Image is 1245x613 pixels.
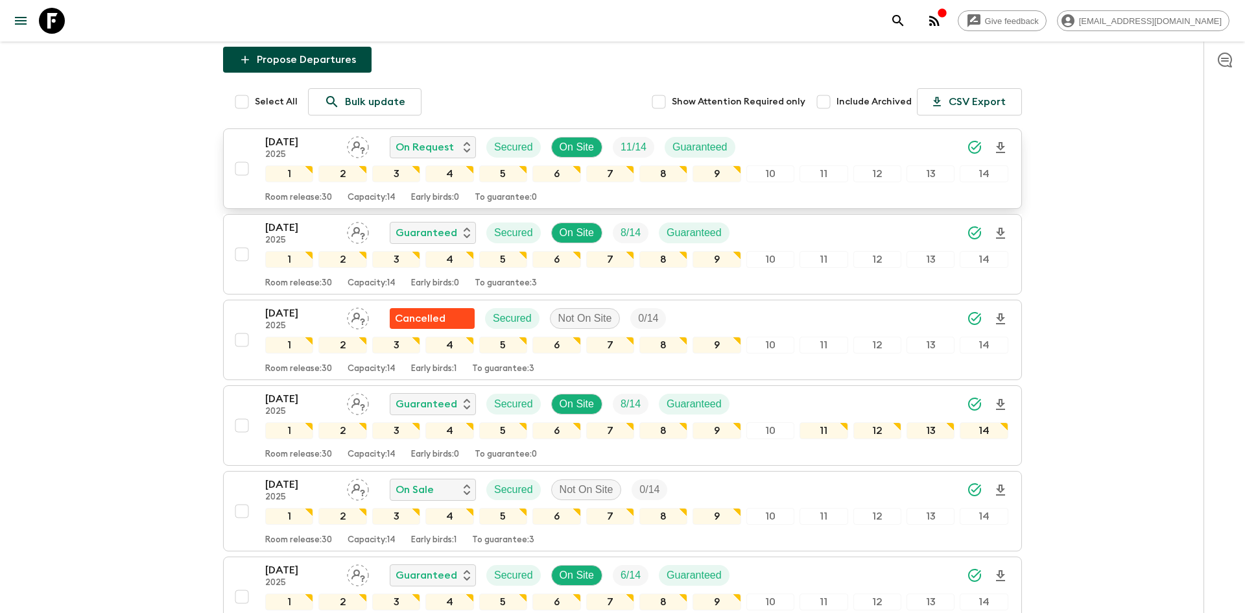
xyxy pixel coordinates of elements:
[639,251,687,268] div: 8
[396,568,457,583] p: Guaranteed
[613,394,648,415] div: Trip Fill
[479,594,527,610] div: 5
[960,508,1008,525] div: 14
[586,251,634,268] div: 7
[560,139,594,155] p: On Site
[746,165,794,182] div: 10
[347,483,369,493] span: Assign pack leader
[586,165,634,182] div: 7
[967,482,982,498] svg: Synced Successfully
[348,193,396,203] p: Capacity: 14
[917,88,1022,115] button: CSV Export
[265,251,313,268] div: 1
[885,8,911,34] button: search adventures
[532,508,580,525] div: 6
[613,565,648,586] div: Trip Fill
[479,251,527,268] div: 5
[223,128,1022,209] button: [DATE]2025Assign pack leaderOn RequestSecuredOn SiteTrip FillGuaranteed1234567891011121314Room re...
[494,396,533,412] p: Secured
[967,568,982,583] svg: Synced Successfully
[411,193,459,203] p: Early birds: 0
[551,479,622,500] div: Not On Site
[493,311,532,326] p: Secured
[560,568,594,583] p: On Site
[479,337,527,354] div: 5
[800,508,848,525] div: 11
[265,535,332,546] p: Room release: 30
[1072,16,1229,26] span: [EMAIL_ADDRESS][DOMAIN_NAME]
[558,311,612,326] p: Not On Site
[255,95,298,108] span: Select All
[411,535,456,546] p: Early birds: 1
[223,471,1022,551] button: [DATE]2025Assign pack leaderOn SaleSecuredNot On SiteTrip Fill1234567891011121314Room release:30C...
[639,482,659,498] p: 0 / 14
[1057,10,1229,31] div: [EMAIL_ADDRESS][DOMAIN_NAME]
[907,165,954,182] div: 13
[853,594,901,610] div: 12
[967,311,982,326] svg: Synced Successfully
[265,364,332,374] p: Room release: 30
[223,385,1022,466] button: [DATE]2025Assign pack leaderGuaranteedSecuredOn SiteTrip FillGuaranteed1234567891011121314Room re...
[8,8,34,34] button: menu
[853,422,901,439] div: 12
[223,214,1022,294] button: [DATE]2025Assign pack leaderGuaranteedSecuredOn SiteTrip FillGuaranteed1234567891011121314Room re...
[639,337,687,354] div: 8
[372,251,420,268] div: 3
[223,300,1022,380] button: [DATE]2025Assign pack leaderFlash Pack cancellationSecuredNot On SiteTrip Fill1234567891011121314...
[967,225,982,241] svg: Synced Successfully
[425,165,473,182] div: 4
[494,482,533,498] p: Secured
[560,225,594,241] p: On Site
[993,140,1008,156] svg: Download Onboarding
[345,94,405,110] p: Bulk update
[960,165,1008,182] div: 14
[265,450,332,460] p: Room release: 30
[265,337,313,354] div: 1
[475,450,537,460] p: To guarantee: 0
[746,594,794,610] div: 10
[348,364,396,374] p: Capacity: 14
[586,594,634,610] div: 7
[672,95,805,108] span: Show Attention Required only
[318,594,366,610] div: 2
[347,397,369,407] span: Assign pack leader
[486,394,541,415] div: Secured
[411,278,459,289] p: Early birds: 0
[586,422,634,439] div: 7
[993,483,1008,498] svg: Download Onboarding
[265,594,313,610] div: 1
[746,251,794,268] div: 10
[993,568,1008,584] svg: Download Onboarding
[318,422,366,439] div: 2
[621,568,641,583] p: 6 / 14
[853,508,901,525] div: 12
[265,321,337,331] p: 2025
[486,222,541,243] div: Secured
[265,578,337,588] p: 2025
[265,134,337,150] p: [DATE]
[667,396,722,412] p: Guaranteed
[621,396,641,412] p: 8 / 14
[907,508,954,525] div: 13
[993,397,1008,413] svg: Download Onboarding
[693,251,741,268] div: 9
[613,222,648,243] div: Trip Fill
[800,337,848,354] div: 11
[265,306,337,321] p: [DATE]
[800,422,848,439] div: 11
[836,95,912,108] span: Include Archived
[265,278,332,289] p: Room release: 30
[265,165,313,182] div: 1
[479,422,527,439] div: 5
[265,235,337,246] p: 2025
[638,311,658,326] p: 0 / 14
[960,422,1008,439] div: 14
[265,492,337,503] p: 2025
[532,594,580,610] div: 6
[967,396,982,412] svg: Synced Successfully
[550,308,621,329] div: Not On Site
[372,594,420,610] div: 3
[532,337,580,354] div: 6
[993,226,1008,241] svg: Download Onboarding
[632,479,667,500] div: Trip Fill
